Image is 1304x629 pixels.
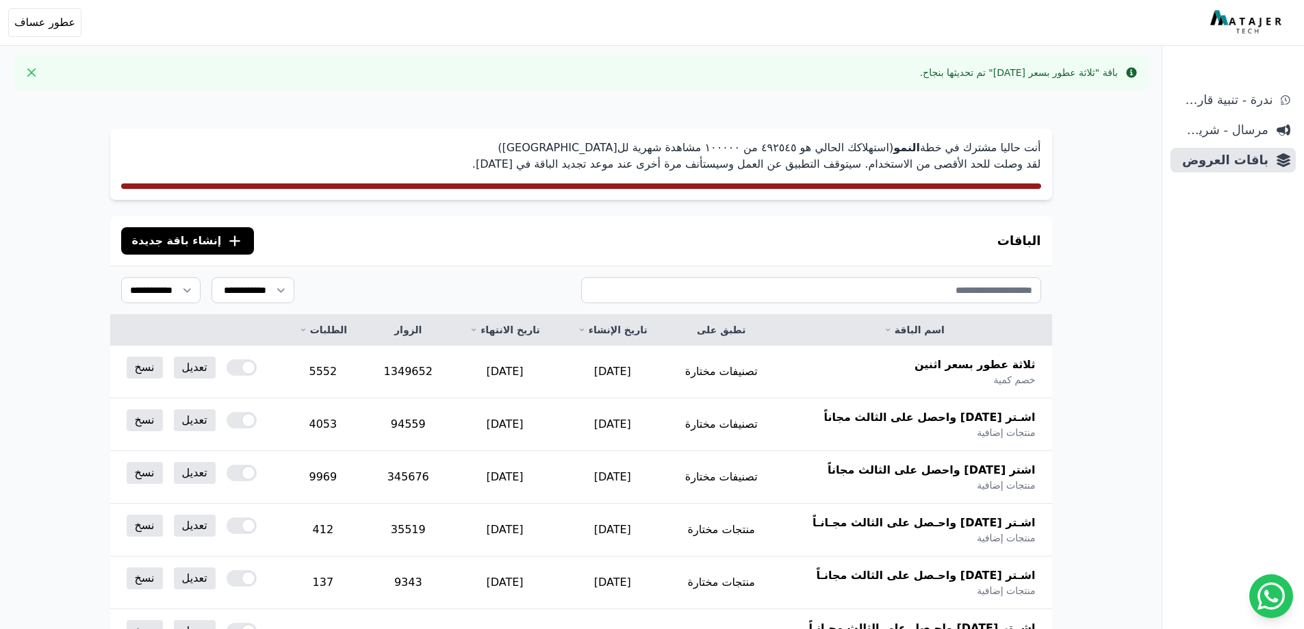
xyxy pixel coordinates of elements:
[127,567,163,589] a: نسخ
[559,398,666,451] td: [DATE]
[977,584,1035,598] span: منتجات إضافية
[14,14,75,31] span: عطور عساف
[174,462,216,484] a: تعديل
[451,556,559,609] td: [DATE]
[366,504,451,556] td: 35519
[793,323,1035,337] a: اسم الباقة
[920,66,1118,79] div: باقة "ثلاثة عطور بسعر [DATE]" تم تحديثها بنجاح.
[281,451,366,504] td: 9969
[174,567,216,589] a: تعديل
[121,140,1041,172] p: أنت حاليا مشترك في خطة (استهلاكك الحالي هو ٤٩٢٥٤٥ من ١۰۰۰۰۰ مشاهدة شهرية لل[GEOGRAPHIC_DATA]) لقد...
[828,462,1036,478] span: اشتر [DATE] واحصل على الثالث مجاناً
[977,478,1035,492] span: منتجات إضافية
[366,315,451,346] th: الزوار
[559,504,666,556] td: [DATE]
[1176,90,1273,110] span: ندرة - تنبية قارب علي النفاذ
[366,451,451,504] td: 345676
[1210,10,1285,35] img: MatajerTech Logo
[281,398,366,451] td: 4053
[174,357,216,378] a: تعديل
[559,346,666,398] td: [DATE]
[451,451,559,504] td: [DATE]
[977,531,1035,545] span: منتجات إضافية
[893,141,920,154] strong: النمو
[915,357,1036,373] span: ثلاثة عطور بسعر اثنين
[559,451,666,504] td: [DATE]
[666,451,776,504] td: تصنيفات مختارة
[817,567,1036,584] span: اشـتر [DATE] واحـصل على الثالث مجانـاً
[8,8,81,37] button: عطور عساف
[451,398,559,451] td: [DATE]
[451,346,559,398] td: [DATE]
[281,504,366,556] td: 412
[997,231,1041,251] h3: الباقات
[666,398,776,451] td: تصنيفات مختارة
[977,426,1035,439] span: منتجات إضافية
[666,504,776,556] td: منتجات مختارة
[823,409,1035,426] span: اشـتر [DATE] واحصل على الثالث مجاناً
[366,346,451,398] td: 1349652
[993,373,1035,387] span: خصم كمية
[174,409,216,431] a: تعديل
[281,346,366,398] td: 5552
[666,315,776,346] th: تطبق على
[559,556,666,609] td: [DATE]
[127,409,163,431] a: نسخ
[127,462,163,484] a: نسخ
[297,323,349,337] a: الطلبات
[121,227,255,255] button: إنشاء باقة جديدة
[813,515,1035,531] span: اشـتر [DATE] واحـصل على الثالث مجـانـاً
[666,346,776,398] td: تصنيفات مختارة
[174,515,216,537] a: تعديل
[127,357,163,378] a: نسخ
[127,515,163,537] a: نسخ
[1176,151,1268,170] span: باقات العروض
[575,323,650,337] a: تاريخ الإنشاء
[468,323,543,337] a: تاريخ الانتهاء
[281,556,366,609] td: 137
[666,556,776,609] td: منتجات مختارة
[1176,120,1268,140] span: مرسال - شريط دعاية
[451,504,559,556] td: [DATE]
[132,233,222,249] span: إنشاء باقة جديدة
[366,398,451,451] td: 94559
[21,62,42,84] button: Close
[366,556,451,609] td: 9343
